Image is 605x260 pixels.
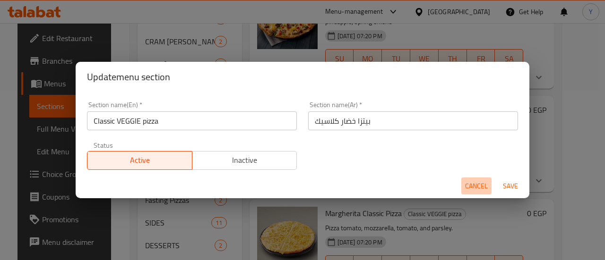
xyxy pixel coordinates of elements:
[499,180,522,192] span: Save
[87,69,518,84] h2: Update menu section
[87,111,297,130] input: Please enter section name(en)
[87,151,192,170] button: Active
[308,111,518,130] input: Please enter section name(ar)
[465,180,488,192] span: Cancel
[196,153,294,167] span: Inactive
[192,151,297,170] button: Inactive
[461,177,492,195] button: Cancel
[495,177,526,195] button: Save
[91,153,189,167] span: Active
